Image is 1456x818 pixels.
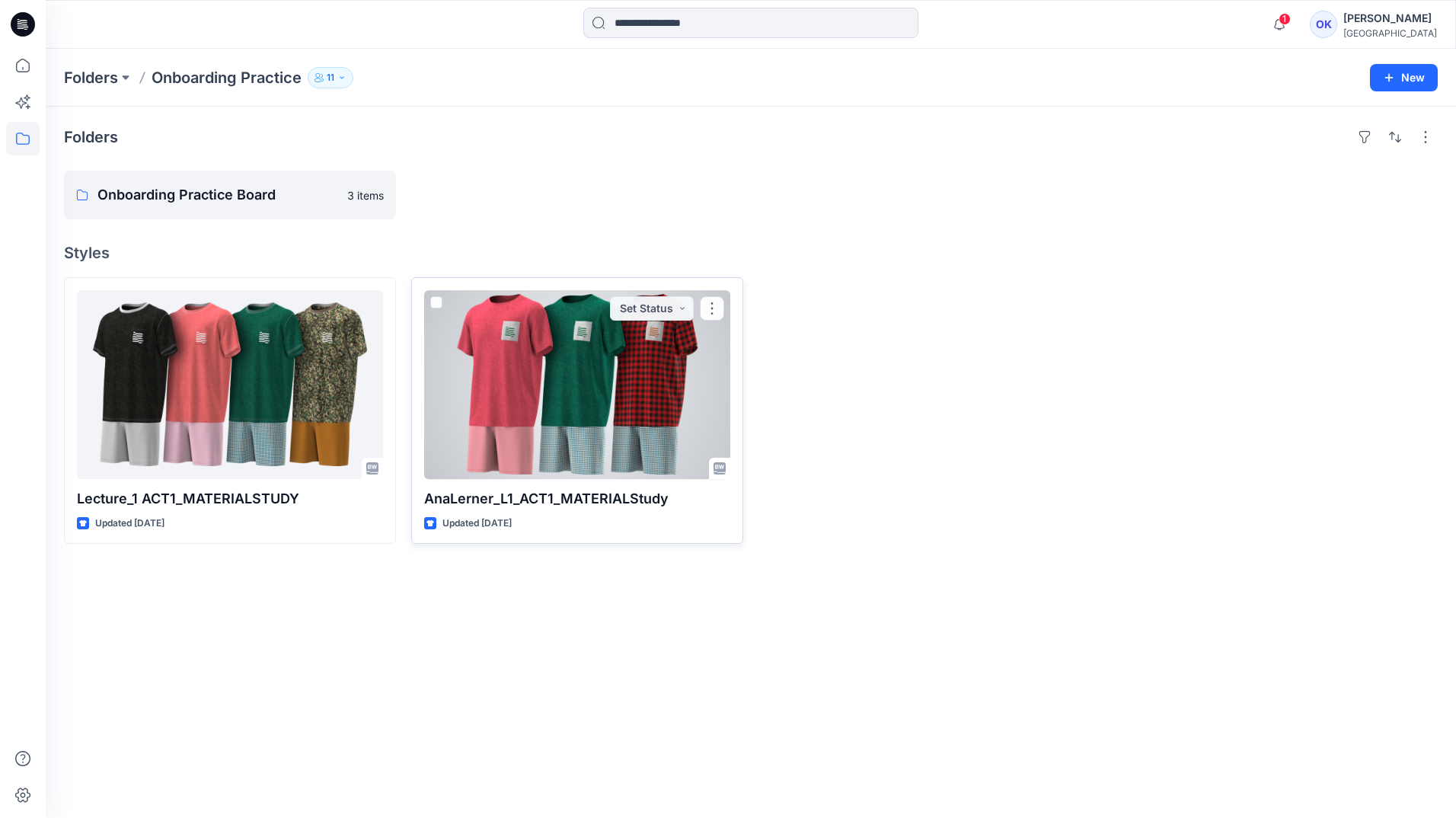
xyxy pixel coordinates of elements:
[64,244,1438,262] h4: Styles
[1343,27,1437,39] div: [GEOGRAPHIC_DATA]
[308,67,353,88] button: 11
[1279,13,1291,25] span: 1
[77,488,383,510] p: Lecture_1 ACT1_MATERIALSTUDY
[77,290,383,479] a: Lecture_1 ACT1_MATERIALSTUDY
[424,290,730,479] a: AnaLerner_L1_ACT1_MATERIALStudy
[442,516,512,532] p: Updated [DATE]
[1343,9,1437,27] div: [PERSON_NAME]
[152,67,302,88] p: Onboarding Practice
[95,516,164,532] p: Updated [DATE]
[424,488,730,510] p: AnaLerner_L1_ACT1_MATERIALStudy
[64,171,396,219] a: Onboarding Practice Board3 items
[1310,11,1337,38] div: OK
[64,67,118,88] a: Folders
[64,128,118,146] h4: Folders
[97,184,338,206] p: Onboarding Practice Board
[327,69,334,86] p: 11
[347,187,384,203] p: 3 items
[1370,64,1438,91] button: New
